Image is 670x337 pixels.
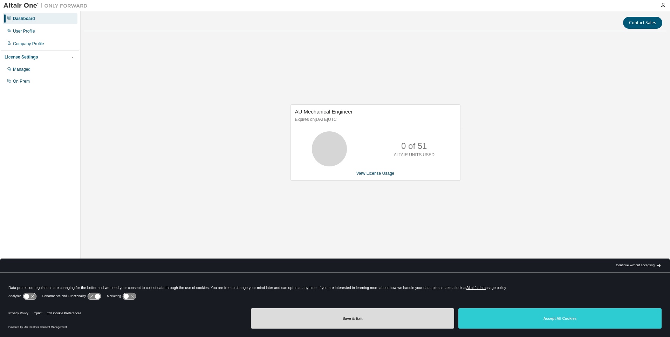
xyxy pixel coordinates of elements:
[623,17,662,29] button: Contact Sales
[5,54,38,60] div: License Settings
[356,171,395,176] a: View License Usage
[295,109,353,115] span: AU Mechanical Engineer
[4,2,91,9] img: Altair One
[13,16,35,21] div: Dashboard
[13,28,35,34] div: User Profile
[295,117,454,123] p: Expires on [DATE] UTC
[13,41,44,47] div: Company Profile
[401,140,427,152] p: 0 of 51
[13,67,30,72] div: Managed
[13,78,30,84] div: On Prem
[394,152,435,158] p: ALTAIR UNITS USED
